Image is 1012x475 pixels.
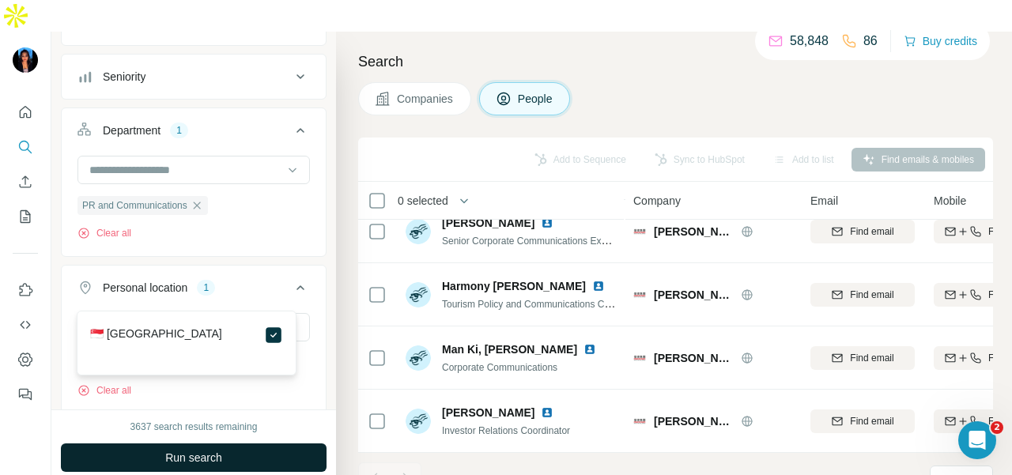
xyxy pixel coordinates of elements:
[863,32,878,51] p: 86
[406,409,431,434] img: Avatar
[633,288,646,301] img: Logo of Shun Tak
[13,133,38,161] button: Search
[958,421,996,459] iframe: Intercom live chat
[850,351,893,365] span: Find email
[130,420,258,434] div: 3637 search results remaining
[934,193,966,209] span: Mobile
[90,326,222,345] label: 🇸🇬 [GEOGRAPHIC_DATA]
[77,383,131,398] button: Clear all
[541,217,553,229] img: LinkedIn logo
[810,220,915,243] button: Find email
[633,193,681,209] span: Company
[165,450,222,466] span: Run search
[592,280,605,292] img: LinkedIn logo
[633,225,646,238] img: Logo of Shun Tak
[518,91,554,107] span: People
[442,297,643,310] span: Tourism Policy and Communications Consultant
[654,224,733,239] span: [PERSON_NAME]
[62,269,326,313] button: Personal location1
[654,350,733,366] span: [PERSON_NAME]
[904,30,977,52] button: Buy credits
[810,193,838,209] span: Email
[77,226,131,240] button: Clear all
[541,406,553,419] img: LinkedIn logo
[850,288,893,302] span: Find email
[62,111,326,156] button: Department1
[13,311,38,339] button: Use Surfe API
[398,193,448,209] span: 0 selected
[991,421,1003,434] span: 2
[633,415,646,428] img: Logo of Shun Tak
[13,202,38,231] button: My lists
[442,234,631,247] span: Senior Corporate Communications Executive
[103,280,187,296] div: Personal location
[13,98,38,126] button: Quick start
[397,91,455,107] span: Companies
[103,69,145,85] div: Seniority
[61,443,327,472] button: Run search
[810,409,915,433] button: Find email
[810,283,915,307] button: Find email
[406,282,431,307] img: Avatar
[442,341,577,357] span: Man Ki, [PERSON_NAME]
[654,287,733,303] span: [PERSON_NAME]
[103,123,160,138] div: Department
[13,168,38,196] button: Enrich CSV
[633,352,646,364] img: Logo of Shun Tak
[850,414,893,428] span: Find email
[442,405,534,420] span: [PERSON_NAME]
[406,219,431,244] img: Avatar
[62,58,326,96] button: Seniority
[197,281,215,295] div: 1
[13,380,38,409] button: Feedback
[82,198,187,213] span: PR and Communications
[850,224,893,239] span: Find email
[358,51,993,73] h4: Search
[583,343,596,356] img: LinkedIn logo
[406,345,431,371] img: Avatar
[442,425,570,436] span: Investor Relations Coordinator
[810,346,915,370] button: Find email
[13,47,38,73] img: Avatar
[790,32,829,51] p: 58,848
[442,362,557,373] span: Corporate Communications
[654,413,733,429] span: [PERSON_NAME]
[13,276,38,304] button: Use Surfe on LinkedIn
[170,123,188,138] div: 1
[13,345,38,374] button: Dashboard
[442,215,534,231] span: [PERSON_NAME]
[442,278,586,294] span: Harmony [PERSON_NAME]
